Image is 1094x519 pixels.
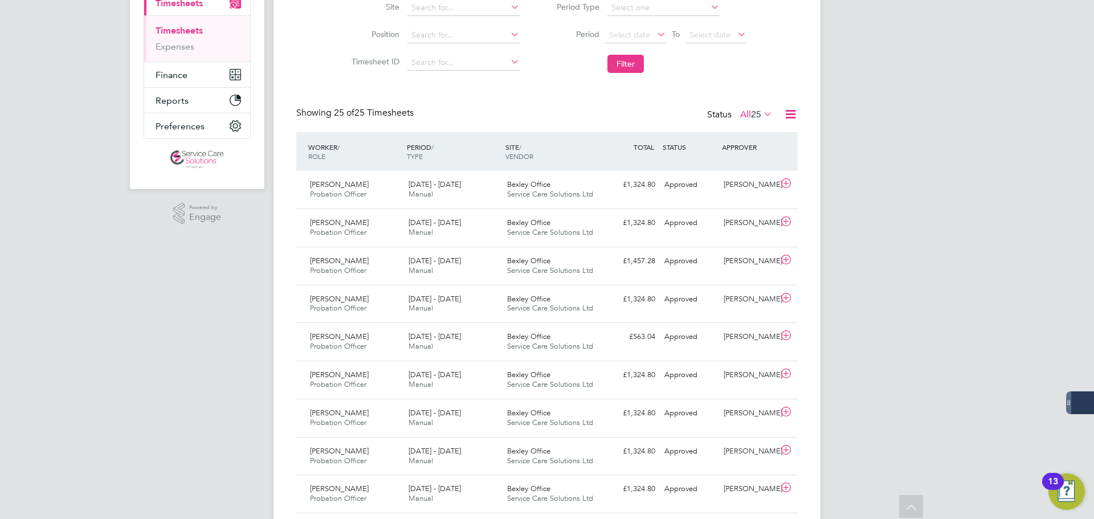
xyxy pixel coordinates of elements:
div: Approved [660,252,719,271]
div: Approved [660,214,719,232]
div: [PERSON_NAME] [719,214,778,232]
div: Status [707,107,775,123]
span: [PERSON_NAME] [310,218,369,227]
div: [PERSON_NAME] [719,252,778,271]
div: [PERSON_NAME] [719,442,778,461]
span: Probation Officer [310,303,366,313]
a: Go to home page [144,150,251,169]
div: Timesheets [144,15,250,62]
label: Site [348,2,399,12]
span: [DATE] - [DATE] [409,179,461,189]
img: servicecare-logo-retina.png [170,150,224,169]
span: [PERSON_NAME] [310,332,369,341]
span: Bexley Office [507,256,550,265]
span: Service Care Solutions Ltd [507,379,593,389]
div: Approved [660,366,719,385]
label: All [740,109,773,120]
div: £1,324.80 [601,290,660,309]
span: 25 of [334,107,354,118]
label: Position [348,29,399,39]
span: [PERSON_NAME] [310,484,369,493]
span: Probation Officer [310,189,366,199]
div: £1,457.28 [601,252,660,271]
button: Open Resource Center, 13 new notifications [1048,473,1085,510]
span: [PERSON_NAME] [310,446,369,456]
span: Service Care Solutions Ltd [507,189,593,199]
span: Bexley Office [507,446,550,456]
div: Approved [660,404,719,423]
span: Manual [409,456,433,465]
span: Bexley Office [507,484,550,493]
span: [PERSON_NAME] [310,370,369,379]
span: Select date [609,30,650,40]
span: Probation Officer [310,493,366,503]
button: Reports [144,88,250,113]
span: [DATE] - [DATE] [409,332,461,341]
span: [DATE] - [DATE] [409,370,461,379]
span: [PERSON_NAME] [310,408,369,418]
span: Probation Officer [310,341,366,351]
div: [PERSON_NAME] [719,328,778,346]
span: VENDOR [505,152,533,161]
span: [DATE] - [DATE] [409,446,461,456]
span: Service Care Solutions Ltd [507,493,593,503]
div: Approved [660,290,719,309]
span: [DATE] - [DATE] [409,484,461,493]
a: Timesheets [156,25,203,36]
span: Service Care Solutions Ltd [507,456,593,465]
div: £1,324.80 [601,404,660,423]
span: [PERSON_NAME] [310,179,369,189]
span: Probation Officer [310,227,366,237]
div: [PERSON_NAME] [719,366,778,385]
span: Finance [156,70,187,80]
span: 25 [751,109,761,120]
span: [DATE] - [DATE] [409,408,461,418]
span: Reports [156,95,189,106]
span: Service Care Solutions Ltd [507,227,593,237]
span: Manual [409,303,433,313]
span: Bexley Office [507,294,550,304]
span: Probation Officer [310,418,366,427]
a: Powered byEngage [173,203,222,224]
div: £1,324.80 [601,480,660,498]
span: Bexley Office [507,370,550,379]
span: [DATE] - [DATE] [409,218,461,227]
span: / [337,142,340,152]
span: [PERSON_NAME] [310,256,369,265]
div: WORKER [305,137,404,166]
span: Bexley Office [507,218,550,227]
span: Manual [409,189,433,199]
div: [PERSON_NAME] [719,175,778,194]
div: £1,324.80 [601,175,660,194]
span: TOTAL [634,142,654,152]
span: Select date [689,30,730,40]
span: Powered by [189,203,221,212]
span: Bexley Office [507,332,550,341]
div: PERIOD [404,137,503,166]
span: [PERSON_NAME] [310,294,369,304]
span: Manual [409,341,433,351]
span: Service Care Solutions Ltd [507,265,593,275]
div: Approved [660,480,719,498]
div: £563.04 [601,328,660,346]
span: Manual [409,265,433,275]
span: / [519,142,521,152]
div: APPROVER [719,137,778,157]
span: Manual [409,418,433,427]
input: Search for... [407,55,520,71]
div: Approved [660,442,719,461]
span: [DATE] - [DATE] [409,294,461,304]
button: Filter [607,55,644,73]
span: ROLE [308,152,325,161]
div: STATUS [660,137,719,157]
span: Service Care Solutions Ltd [507,341,593,351]
div: [PERSON_NAME] [719,480,778,498]
span: / [431,142,434,152]
span: Manual [409,493,433,503]
span: Engage [189,212,221,222]
span: Service Care Solutions Ltd [507,303,593,313]
span: Probation Officer [310,379,366,389]
label: Timesheet ID [348,56,399,67]
span: [DATE] - [DATE] [409,256,461,265]
div: £1,324.80 [601,442,660,461]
